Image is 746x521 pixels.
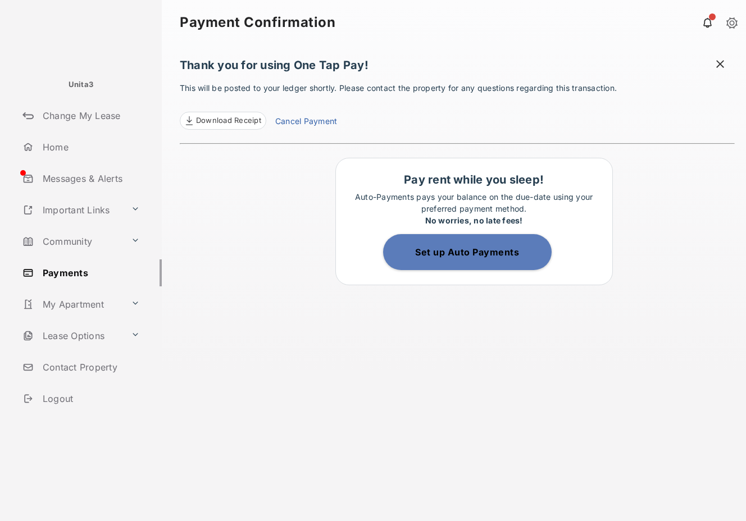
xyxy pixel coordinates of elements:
h1: Thank you for using One Tap Pay! [180,58,735,77]
a: Lease Options [18,322,126,349]
h1: Pay rent while you sleep! [342,173,607,186]
a: Home [18,134,162,161]
p: Unita3 [69,79,94,90]
a: Community [18,228,126,255]
a: Download Receipt [180,112,266,130]
div: No worries, no late fees! [342,214,607,226]
a: Important Links [18,196,126,223]
a: Set up Auto Payments [383,246,565,258]
a: Cancel Payment [275,115,337,130]
p: This will be posted to your ledger shortly. Please contact the property for any questions regardi... [180,82,735,130]
span: Download Receipt [196,115,261,126]
a: Contact Property [18,354,162,381]
a: Change My Lease [18,102,162,129]
a: Payments [18,259,162,286]
a: Logout [18,385,162,412]
button: Set up Auto Payments [383,234,552,270]
p: Auto-Payments pays your balance on the due-date using your preferred payment method. [342,191,607,226]
a: My Apartment [18,291,126,318]
strong: Payment Confirmation [180,16,335,29]
a: Messages & Alerts [18,165,162,192]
